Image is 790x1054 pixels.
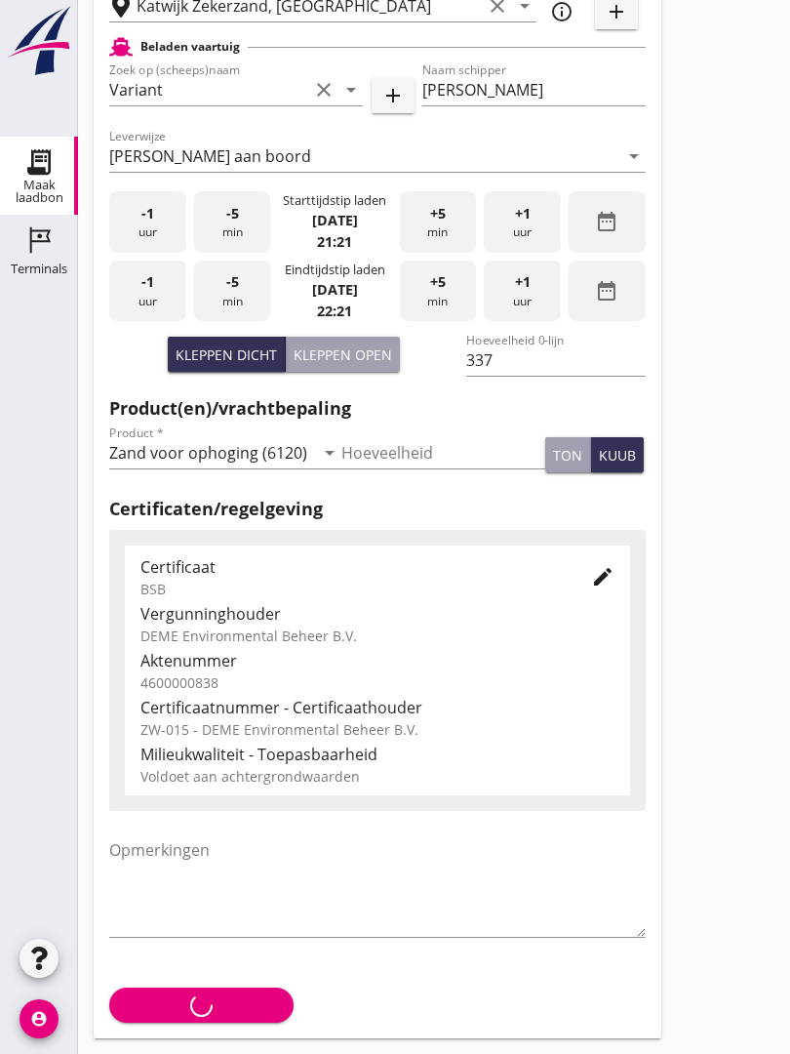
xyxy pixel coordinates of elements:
div: Milieukwaliteit - Toepasbaarheid [140,743,614,766]
span: +1 [515,271,531,293]
span: +5 [430,271,446,293]
div: ton [553,445,582,466]
div: min [400,191,477,253]
span: +1 [515,203,531,224]
strong: 21:21 [317,232,352,251]
h2: Beladen vaartuig [140,38,240,56]
i: edit [591,565,614,588]
div: min [400,261,477,322]
span: -1 [141,203,154,224]
div: 4600000838 [140,672,614,693]
button: ton [545,437,591,472]
i: date_range [595,279,618,303]
span: -5 [226,271,239,293]
span: -1 [141,271,154,293]
button: Kleppen open [286,337,400,372]
div: Starttijdstip laden [283,191,386,210]
div: min [194,261,271,322]
div: kuub [599,445,636,466]
i: account_circle [20,999,59,1038]
div: DEME Environmental Beheer B.V. [140,626,614,646]
div: uur [109,261,186,322]
div: Eindtijdstip laden [285,261,385,279]
div: uur [109,191,186,253]
input: Product * [109,437,314,468]
div: Kleppen dicht [176,345,277,365]
div: Kleppen open [294,345,392,365]
div: uur [484,261,561,322]
i: add [381,84,405,107]
div: Voldoet aan achtergrondwaarden [140,766,614,787]
i: clear [312,78,336,101]
div: ZW-015 - DEME Environmental Beheer B.V. [140,719,614,740]
strong: 22:21 [317,302,352,320]
textarea: Opmerkingen [109,834,646,937]
div: Aktenummer [140,649,614,672]
i: arrow_drop_down [622,144,646,168]
span: -5 [226,203,239,224]
div: Terminals [11,263,67,275]
div: uur [484,191,561,253]
button: kuub [591,437,644,472]
h2: Certificaten/regelgeving [109,496,646,522]
div: Vergunninghouder [140,602,614,626]
input: Naam schipper [422,74,646,105]
i: date_range [595,210,618,233]
input: Zoek op (scheeps)naam [109,74,308,105]
img: logo-small.a267ee39.svg [4,5,74,77]
div: Certificaat [140,555,560,579]
input: Hoeveelheid 0-lijn [466,345,645,376]
strong: [DATE] [312,211,358,229]
input: Hoeveelheid [341,437,546,468]
div: Certificaatnummer - Certificaathouder [140,696,614,719]
h2: Product(en)/vrachtbepaling [109,395,646,422]
strong: [DATE] [312,280,358,299]
i: arrow_drop_down [318,441,341,465]
i: arrow_drop_down [339,78,363,101]
div: BSB [140,579,560,599]
button: Kleppen dicht [168,337,286,372]
div: [PERSON_NAME] aan boord [109,147,311,165]
span: +5 [430,203,446,224]
div: min [194,191,271,253]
